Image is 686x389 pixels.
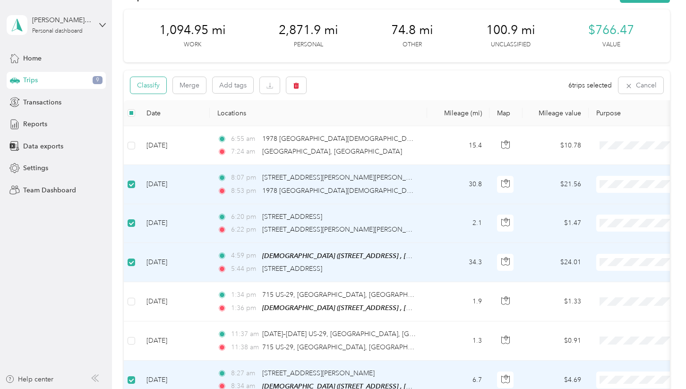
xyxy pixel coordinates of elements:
[32,15,91,25] div: [PERSON_NAME][EMAIL_ADDRESS][DOMAIN_NAME]
[139,204,210,243] td: [DATE]
[427,282,489,321] td: 1.9
[262,187,565,195] span: 1978 [GEOGRAPHIC_DATA][DEMOGRAPHIC_DATA], [GEOGRAPHIC_DATA], [GEOGRAPHIC_DATA]
[588,23,634,38] span: $766.47
[130,77,166,94] button: Classify
[23,75,38,85] span: Trips
[391,23,433,38] span: 74.8 mi
[427,100,489,126] th: Mileage (mi)
[139,243,210,282] td: [DATE]
[231,173,258,183] span: 8:07 pm
[231,342,258,353] span: 11:38 am
[32,28,83,34] div: Personal dashboard
[231,264,258,274] span: 5:44 pm
[618,77,663,94] button: Cancel
[231,251,258,261] span: 4:59 pm
[523,204,589,243] td: $1.47
[262,225,427,233] span: [STREET_ADDRESS][PERSON_NAME][PERSON_NAME]
[633,336,686,389] iframe: Everlance-gr Chat Button Frame
[231,147,258,157] span: 7:24 am
[568,80,612,90] span: 6 trips selected
[139,321,210,360] td: [DATE]
[523,243,589,282] td: $24.01
[523,282,589,321] td: $1.33
[294,41,323,49] p: Personal
[23,119,47,129] span: Reports
[262,304,542,312] span: [DEMOGRAPHIC_DATA] ([STREET_ADDRESS] , [GEOGRAPHIC_DATA], [GEOGRAPHIC_DATA])
[523,100,589,126] th: Mileage value
[231,290,258,300] span: 1:34 pm
[262,147,402,156] span: [GEOGRAPHIC_DATA], [GEOGRAPHIC_DATA]
[262,330,470,338] span: [DATE]–[DATE] US-29, [GEOGRAPHIC_DATA], [GEOGRAPHIC_DATA]
[139,126,210,165] td: [DATE]
[262,343,437,351] span: 715 US-29, [GEOGRAPHIC_DATA], [GEOGRAPHIC_DATA]
[231,368,258,379] span: 8:27 am
[491,41,531,49] p: Unclassified
[210,100,427,126] th: Locations
[139,100,210,126] th: Date
[523,165,589,204] td: $21.56
[427,321,489,360] td: 1.3
[602,41,620,49] p: Value
[23,163,48,173] span: Settings
[427,243,489,282] td: 34.3
[262,265,322,273] span: [STREET_ADDRESS]
[262,135,565,143] span: 1978 [GEOGRAPHIC_DATA][DEMOGRAPHIC_DATA], [GEOGRAPHIC_DATA], [GEOGRAPHIC_DATA]
[262,213,322,221] span: [STREET_ADDRESS]
[23,141,63,151] span: Data exports
[173,77,206,94] button: Merge
[159,23,226,38] span: 1,094.95 mi
[279,23,338,38] span: 2,871.9 mi
[231,225,258,235] span: 6:22 pm
[486,23,535,38] span: 100.9 mi
[262,291,437,299] span: 715 US-29, [GEOGRAPHIC_DATA], [GEOGRAPHIC_DATA]
[5,374,53,384] button: Help center
[231,303,258,313] span: 1:36 pm
[213,77,253,93] button: Add tags
[523,321,589,360] td: $0.91
[231,186,258,196] span: 8:53 pm
[139,282,210,321] td: [DATE]
[231,212,258,222] span: 6:20 pm
[427,165,489,204] td: 30.8
[231,134,258,144] span: 6:55 am
[523,126,589,165] td: $10.78
[184,41,201,49] p: Work
[489,100,523,126] th: Map
[139,165,210,204] td: [DATE]
[231,329,258,339] span: 11:37 am
[403,41,422,49] p: Other
[262,369,375,377] span: [STREET_ADDRESS][PERSON_NAME]
[427,126,489,165] td: 15.4
[23,185,76,195] span: Team Dashboard
[23,97,61,107] span: Transactions
[427,204,489,243] td: 2.1
[262,173,427,182] span: [STREET_ADDRESS][PERSON_NAME][PERSON_NAME]
[23,53,42,63] span: Home
[262,252,542,260] span: [DEMOGRAPHIC_DATA] ([STREET_ADDRESS] , [GEOGRAPHIC_DATA], [GEOGRAPHIC_DATA])
[93,76,103,85] span: 9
